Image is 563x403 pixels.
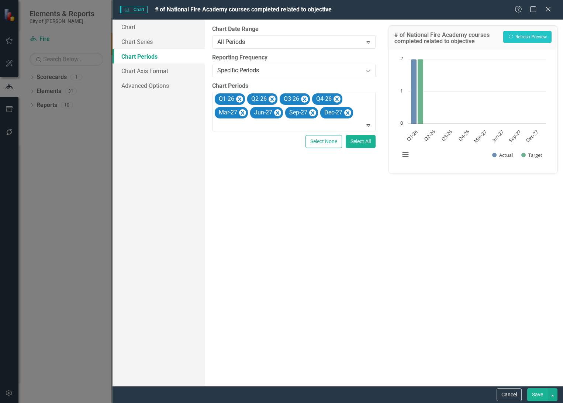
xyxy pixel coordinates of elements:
[411,59,538,124] g: Actual, bar series 1 of 2 with 8 bars.
[527,388,548,401] button: Save
[212,25,375,34] label: Chart Date Range
[301,96,308,103] div: Remove Q3-26
[346,135,376,148] button: Select All
[507,128,522,144] text: Sep-27
[212,54,375,62] label: Reporting Frequency
[521,152,543,158] button: Show Target
[287,107,308,118] div: Sep-27
[344,109,351,116] div: Remove Dec-27
[524,128,539,144] text: Dec-27
[492,152,513,158] button: Show Actual
[252,107,273,118] div: Jun-27
[472,128,488,144] text: Mar-27
[113,49,205,64] a: Chart Periods
[394,32,500,45] h3: # of National Fire Academy courses completed related to objective
[249,94,268,104] div: Q2-26
[217,38,362,46] div: All Periods
[113,63,205,78] a: Chart Axis Format
[439,128,453,142] text: Q3-26
[497,388,522,401] button: Cancel
[217,66,362,75] div: Specific Periods
[217,107,238,118] div: Mar-27
[417,59,423,124] path: Q1-26, 2. Target.
[400,55,403,62] text: 2
[490,128,505,143] text: Jun-27
[113,78,205,93] a: Advanced Options
[334,96,341,103] div: Remove Q4-26
[113,20,205,34] a: Chart
[281,94,300,104] div: Q3-26
[400,149,411,160] button: View chart menu, Chart
[120,6,147,13] span: Chart
[236,96,243,103] div: Remove Q1-26
[314,94,333,104] div: Q4-26
[113,34,205,49] a: Chart Series
[217,94,235,104] div: Q1-26
[155,6,332,13] span: # of National Fire Academy courses completed related to objective
[274,109,281,116] div: Remove Jun-27
[239,109,246,116] div: Remove Mar-27
[457,128,470,142] text: Q4-26
[417,59,538,124] g: Target, bar series 2 of 2 with 8 bars.
[400,120,403,126] text: 0
[411,59,417,124] path: Q1-26, 2. Actual.
[212,82,375,90] label: Chart Periods
[405,128,419,142] text: Q1-26
[269,96,276,103] div: Remove Q2-26
[309,109,316,116] div: Remove Sep-27
[396,55,550,166] svg: Interactive chart
[305,135,342,148] button: Select None
[396,55,550,166] div: Chart. Highcharts interactive chart.
[322,107,343,118] div: Dec-27
[422,128,436,142] text: Q2-26
[400,87,403,94] text: 1
[503,31,552,43] button: Refresh Preview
